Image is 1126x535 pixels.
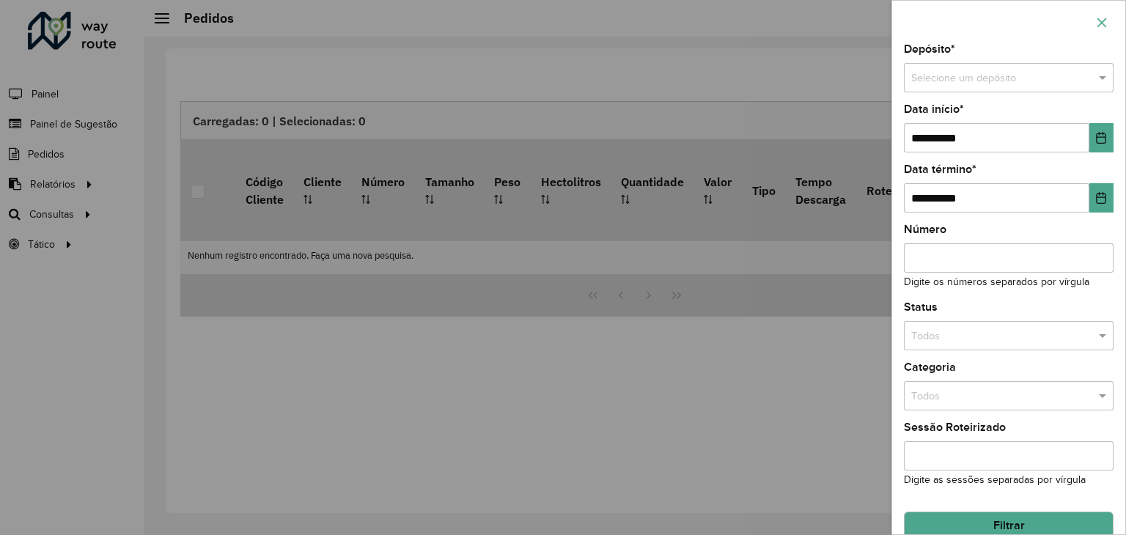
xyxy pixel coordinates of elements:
label: Data término [904,160,976,178]
label: Data início [904,100,964,118]
button: Choose Date [1089,183,1114,213]
label: Número [904,221,946,238]
small: Digite as sessões separadas por vírgula [904,474,1086,485]
label: Sessão Roteirizado [904,418,1006,436]
label: Depósito [904,40,955,58]
label: Categoria [904,358,956,376]
small: Digite os números separados por vírgula [904,276,1089,287]
label: Status [904,298,938,316]
button: Choose Date [1089,123,1114,152]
